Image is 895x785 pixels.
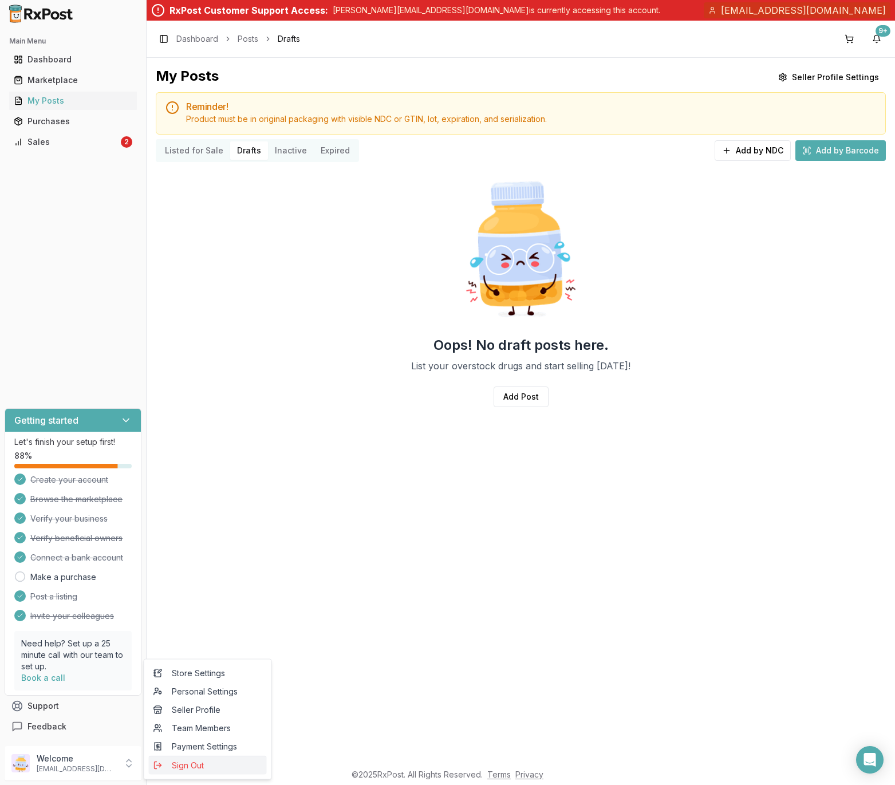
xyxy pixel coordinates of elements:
button: Support [5,696,141,716]
p: [EMAIL_ADDRESS][DOMAIN_NAME] [37,764,116,774]
span: Verify beneficial owners [30,532,123,544]
h5: Reminder! [186,102,876,111]
img: User avatar [11,754,30,772]
h2: Oops! No draft posts here. [433,336,609,354]
a: Personal Settings [149,683,267,701]
button: Add by Barcode [795,140,886,161]
a: Marketplace [9,70,137,90]
span: Payment Settings [153,741,262,752]
span: Drafts [278,33,300,45]
button: Add by NDC [715,140,791,161]
button: Feedback [5,716,141,737]
div: My Posts [14,95,132,106]
button: 9+ [868,30,886,48]
a: Seller Profile [149,701,267,719]
button: Inactive [268,141,314,160]
button: Marketplace [5,71,141,89]
div: Product must be in original packaging with visible NDC or GTIN, lot, expiration, and serialization. [186,113,876,125]
div: My Posts [156,67,219,88]
p: [PERSON_NAME][EMAIL_ADDRESS][DOMAIN_NAME] is currently accessing this account. [333,5,660,16]
p: List your overstock drugs and start selling [DATE]! [411,359,630,373]
div: RxPost Customer Support Access: [169,3,328,17]
nav: breadcrumb [176,33,300,45]
div: Purchases [14,116,132,127]
span: Seller Profile [153,704,262,716]
button: Sales2 [5,133,141,151]
p: Let's finish your setup first! [14,436,132,448]
img: Sad Pill Bottle [448,176,594,322]
button: Dashboard [5,50,141,69]
a: Add Post [494,386,549,407]
span: Create your account [30,474,108,486]
p: Need help? Set up a 25 minute call with our team to set up. [21,638,125,672]
button: Seller Profile Settings [771,67,886,88]
div: Open Intercom Messenger [856,746,884,774]
a: Make a purchase [30,571,96,583]
a: Purchases [9,111,137,132]
a: My Posts [9,90,137,111]
span: Team Members [153,723,262,734]
div: 2 [121,136,132,148]
a: Privacy [515,770,543,779]
span: Browse the marketplace [30,494,123,505]
span: Connect a bank account [30,552,123,563]
a: Dashboard [176,33,218,45]
span: Verify your business [30,513,108,524]
span: Sign Out [153,760,262,771]
button: My Posts [5,92,141,110]
span: 88 % [14,450,32,461]
a: Payment Settings [149,737,267,756]
a: Team Members [149,719,267,737]
span: Store Settings [153,668,262,679]
button: Drafts [230,141,268,160]
div: Sales [14,136,119,148]
div: Marketplace [14,74,132,86]
img: RxPost Logo [5,5,78,23]
a: Posts [238,33,258,45]
span: Feedback [27,721,66,732]
a: Dashboard [9,49,137,70]
a: Book a call [21,673,65,683]
h2: Main Menu [9,37,137,46]
button: Expired [314,141,357,160]
button: Sign Out [149,756,267,775]
p: Welcome [37,753,116,764]
span: Invite your colleagues [30,610,114,622]
span: [EMAIL_ADDRESS][DOMAIN_NAME] [721,3,886,17]
span: Post a listing [30,591,77,602]
a: Store Settings [149,664,267,683]
div: 9+ [876,25,890,37]
div: Dashboard [14,54,132,65]
span: Personal Settings [153,686,262,697]
a: Terms [487,770,511,779]
button: Purchases [5,112,141,131]
h3: Getting started [14,413,78,427]
button: Listed for Sale [158,141,230,160]
a: Sales2 [9,132,137,152]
